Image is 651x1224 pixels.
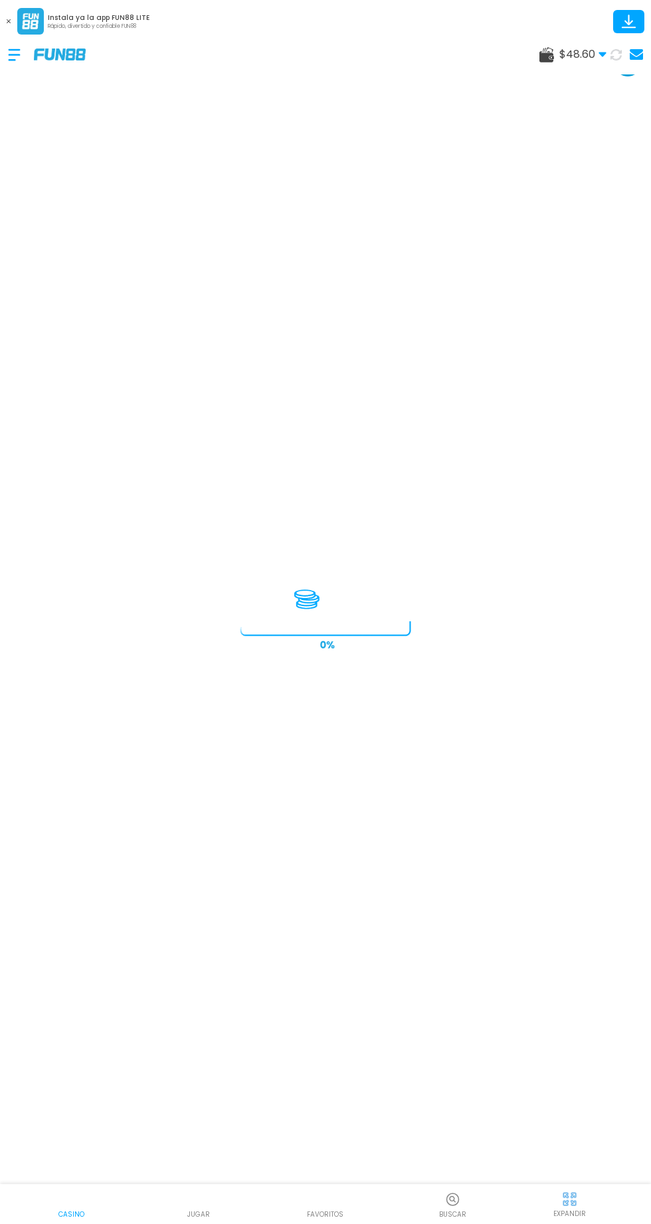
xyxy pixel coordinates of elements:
[307,1209,343,1219] p: favoritos
[553,1209,586,1219] p: EXPANDIR
[8,1189,135,1219] a: Casino
[389,1189,516,1219] button: Buscar
[559,47,606,62] span: $ 48.60
[48,13,149,23] p: Instala ya la app FUN88 LITE
[439,1209,466,1219] p: Buscar
[34,49,86,60] img: Company Logo
[187,1209,210,1219] p: JUGAR
[561,1191,578,1207] img: hide
[17,8,44,35] img: App Logo
[58,1209,84,1219] p: Casino
[48,23,149,31] p: Rápido, divertido y confiable FUN88
[135,1189,262,1219] a: JUGAR
[262,1189,389,1219] a: favoritos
